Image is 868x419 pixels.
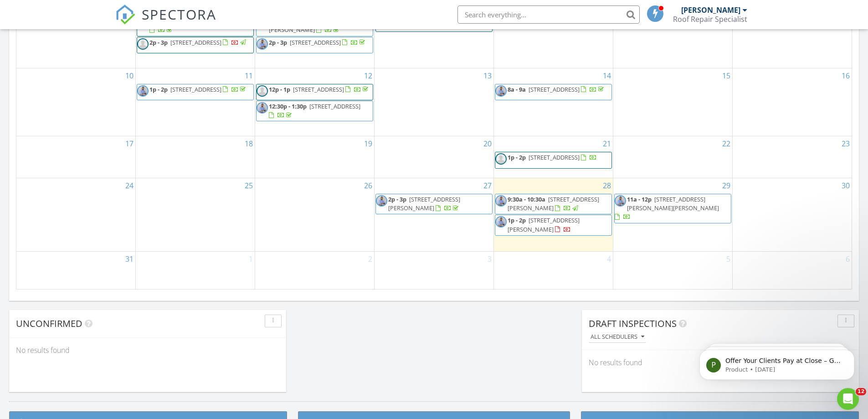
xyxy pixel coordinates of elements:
span: [STREET_ADDRESS] [170,85,221,93]
span: 1p - 2p [508,153,526,161]
a: 2p - 3p [STREET_ADDRESS][PERSON_NAME] [375,194,493,214]
a: Go to August 25, 2025 [243,178,255,193]
span: [STREET_ADDRESS] [529,153,580,161]
span: Unconfirmed [16,317,82,330]
img: flavio_final_bright.jpg [376,195,387,207]
span: 11a - 12p [627,195,652,203]
td: Go to August 25, 2025 [136,178,255,252]
span: 2p - 3p [269,38,287,47]
td: Go to August 10, 2025 [16,68,136,136]
a: Go to August 14, 2025 [601,68,613,83]
a: Go to September 5, 2025 [724,252,732,266]
td: Go to August 23, 2025 [732,136,852,178]
div: No results found [9,338,286,362]
td: Go to August 28, 2025 [493,178,613,252]
img: The Best Home Inspection Software - Spectora [115,5,135,25]
button: All schedulers [589,331,646,343]
td: Go to September 3, 2025 [375,252,494,289]
img: flavio_final_bright.jpg [615,195,626,207]
a: Go to September 6, 2025 [844,252,852,266]
span: [STREET_ADDRESS][PERSON_NAME] [508,195,599,212]
span: [STREET_ADDRESS] [529,85,580,93]
a: Go to August 10, 2025 [123,68,135,83]
img: default-user-f0147aede5fd5fa78ca7ade42f37bd4542148d508eef1c3d3ea960f66861d68b.jpg [137,38,149,50]
iframe: Intercom live chat [837,388,859,410]
img: default-user-f0147aede5fd5fa78ca7ade42f37bd4542148d508eef1c3d3ea960f66861d68b.jpg [257,85,268,97]
span: 12p - 1p [269,85,290,93]
td: Go to September 5, 2025 [613,252,732,289]
a: 1p - 2p [STREET_ADDRESS] [137,84,254,100]
a: Go to August 11, 2025 [243,68,255,83]
a: 12:30p - 1:30p [STREET_ADDRESS] [269,102,360,119]
span: 2p - 3p [388,195,406,203]
a: Go to August 17, 2025 [123,136,135,151]
td: Go to August 26, 2025 [255,178,375,252]
img: flavio_final_bright.jpg [495,195,507,207]
td: Go to August 31, 2025 [16,252,136,289]
a: Go to September 2, 2025 [366,252,374,266]
div: Roof Repair Specialist [673,15,747,24]
a: 1p - 2p [STREET_ADDRESS] [508,153,597,161]
span: [STREET_ADDRESS] [293,85,344,93]
td: Go to August 17, 2025 [16,136,136,178]
a: 11a - 12p [STREET_ADDRESS][PERSON_NAME][PERSON_NAME] [614,194,731,223]
a: 8a - 9a [STREET_ADDRESS] [495,84,612,100]
a: Go to August 26, 2025 [362,178,374,193]
td: Go to August 19, 2025 [255,136,375,178]
td: Go to September 1, 2025 [136,252,255,289]
a: 8a - 9a [STREET_ADDRESS] [508,85,606,93]
input: Search everything... [457,5,640,24]
a: Go to August 18, 2025 [243,136,255,151]
img: flavio_final_bright.jpg [495,85,507,97]
span: 9:30a - 10:30a [508,195,545,203]
a: Go to August 16, 2025 [840,68,852,83]
a: 1p - 2p [STREET_ADDRESS][PERSON_NAME] [495,215,612,235]
span: [STREET_ADDRESS][PERSON_NAME][PERSON_NAME] [627,195,719,212]
img: flavio_final_bright.jpg [257,102,268,114]
img: flavio_final_bright.jpg [137,85,149,97]
a: Go to August 20, 2025 [482,136,493,151]
span: 8a - 9a [508,85,526,93]
a: Go to August 31, 2025 [123,252,135,266]
a: Go to August 24, 2025 [123,178,135,193]
a: Go to September 3, 2025 [486,252,493,266]
span: [STREET_ADDRESS][PERSON_NAME] [508,216,580,233]
span: [STREET_ADDRESS] [170,38,221,47]
a: Go to September 1, 2025 [247,252,255,266]
span: Draft Inspections [589,317,677,330]
div: No results found [582,350,859,375]
a: Go to September 4, 2025 [605,252,613,266]
a: 2p - 3p [STREET_ADDRESS] [256,37,373,53]
a: 2p - 3p [STREET_ADDRESS] [149,38,247,47]
td: Go to August 15, 2025 [613,68,732,136]
td: Go to August 12, 2025 [255,68,375,136]
a: 1p - 2p [STREET_ADDRESS][PERSON_NAME] [508,216,580,233]
td: Go to August 16, 2025 [732,68,852,136]
a: 9:30a - 10:30a [STREET_ADDRESS][PERSON_NAME] [495,194,612,214]
a: Go to August 27, 2025 [482,178,493,193]
td: Go to August 18, 2025 [136,136,255,178]
span: [STREET_ADDRESS] [309,102,360,110]
a: Go to August 15, 2025 [720,68,732,83]
a: Go to August 22, 2025 [720,136,732,151]
td: Go to August 14, 2025 [493,68,613,136]
a: Go to August 19, 2025 [362,136,374,151]
td: Go to August 21, 2025 [493,136,613,178]
a: 12:30p - 1:30p [STREET_ADDRESS] [256,101,373,121]
img: default-user-f0147aede5fd5fa78ca7ade42f37bd4542148d508eef1c3d3ea960f66861d68b.jpg [495,153,507,165]
td: Go to August 11, 2025 [136,68,255,136]
span: 12 [856,388,866,395]
a: SPECTORA [115,12,216,31]
a: Go to August 12, 2025 [362,68,374,83]
a: Go to August 23, 2025 [840,136,852,151]
span: 1p - 2p [508,216,526,224]
a: 12p - 1p [STREET_ADDRESS] [256,84,373,100]
a: 11a - 12p [STREET_ADDRESS][PERSON_NAME][PERSON_NAME] [615,195,719,221]
a: 9:30a - 10:30a [STREET_ADDRESS][PERSON_NAME] [508,195,599,212]
a: 2p - 3p [STREET_ADDRESS] [269,38,367,47]
img: flavio_final_bright.jpg [495,216,507,228]
a: 2p - 3p [STREET_ADDRESS][PERSON_NAME] [388,195,460,212]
